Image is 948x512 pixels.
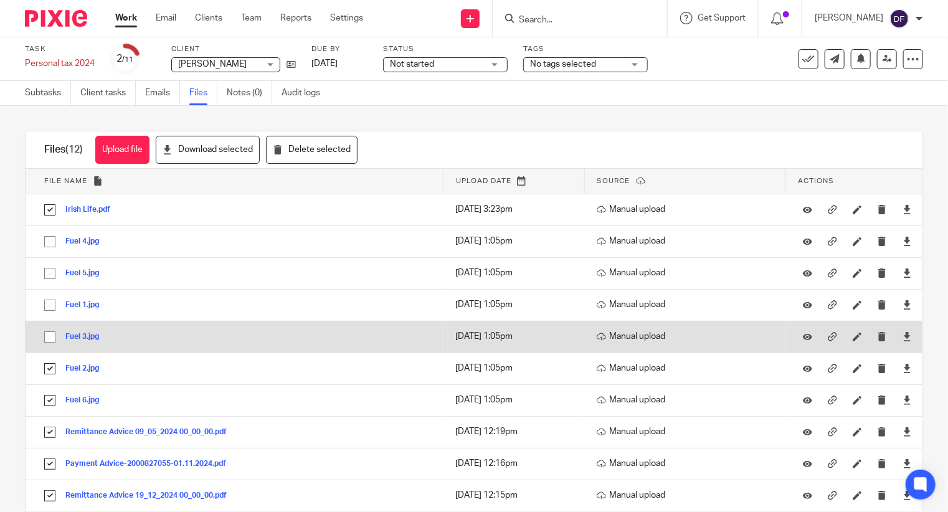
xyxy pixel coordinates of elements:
[903,425,912,438] a: Download
[597,267,779,279] p: Manual upload
[903,457,912,470] a: Download
[889,9,909,29] img: svg%3E
[698,14,746,22] span: Get Support
[65,237,108,246] button: Fuel 4.jpg
[38,420,62,444] input: Select
[145,81,180,105] a: Emails
[189,81,217,105] a: Files
[903,330,912,343] a: Download
[903,203,912,216] a: Download
[903,267,912,279] a: Download
[390,60,434,69] span: Not started
[25,57,95,70] div: Personal tax 2024
[117,52,134,66] div: 2
[597,362,779,374] p: Manual upload
[65,145,83,154] span: (12)
[38,452,62,476] input: Select
[227,81,272,105] a: Notes (0)
[65,301,108,310] button: Fuel 1.jpg
[530,60,596,69] span: No tags selected
[597,425,779,438] p: Manual upload
[65,333,108,341] button: Fuel 3.jpg
[38,325,62,349] input: Select
[597,330,779,343] p: Manual upload
[455,267,578,279] p: [DATE] 1:05pm
[115,12,137,24] a: Work
[25,44,95,54] label: Task
[330,12,363,24] a: Settings
[455,203,578,216] p: [DATE] 3:23pm
[903,235,912,247] a: Download
[38,357,62,381] input: Select
[597,457,779,470] p: Manual upload
[815,12,883,24] p: [PERSON_NAME]
[455,394,578,406] p: [DATE] 1:05pm
[65,396,108,405] button: Fuel 6.jpg
[44,178,87,184] span: File name
[903,362,912,374] a: Download
[597,298,779,311] p: Manual upload
[80,81,136,105] a: Client tasks
[25,81,71,105] a: Subtasks
[25,10,87,27] img: Pixie
[455,457,578,470] p: [DATE] 12:16pm
[65,428,236,437] button: Remittance Advice 09_05_2024 00_00_00.pdf
[455,425,578,438] p: [DATE] 12:19pm
[65,460,235,468] button: Payment Advice-2000827055-01.11.2024.pdf
[266,136,358,164] button: Delete selected
[455,330,578,343] p: [DATE] 1:05pm
[65,269,108,278] button: Fuel 5.jpg
[455,298,578,311] p: [DATE] 1:05pm
[123,56,134,63] small: /11
[903,489,912,501] a: Download
[156,12,176,24] a: Email
[597,203,779,216] p: Manual upload
[178,60,247,69] span: [PERSON_NAME]
[383,44,508,54] label: Status
[597,489,779,501] p: Manual upload
[95,136,149,164] button: Upload file
[38,484,62,508] input: Select
[311,59,338,68] span: [DATE]
[38,262,62,285] input: Select
[798,178,834,184] span: Actions
[597,235,779,247] p: Manual upload
[311,44,367,54] label: Due by
[171,44,296,54] label: Client
[195,12,222,24] a: Clients
[597,178,630,184] span: Source
[65,364,108,373] button: Fuel 2.jpg
[156,136,260,164] button: Download selected
[455,235,578,247] p: [DATE] 1:05pm
[903,394,912,406] a: Download
[903,298,912,311] a: Download
[38,389,62,412] input: Select
[38,230,62,254] input: Select
[44,143,83,156] h1: Files
[456,178,511,184] span: Upload date
[38,293,62,317] input: Select
[597,394,779,406] p: Manual upload
[518,15,630,26] input: Search
[241,12,262,24] a: Team
[38,198,62,222] input: Select
[65,206,120,214] button: Irish Life.pdf
[523,44,648,54] label: Tags
[280,12,311,24] a: Reports
[282,81,329,105] a: Audit logs
[455,489,578,501] p: [DATE] 12:15pm
[65,491,236,500] button: Remittance Advice 19_12_2024 00_00_00.pdf
[455,362,578,374] p: [DATE] 1:05pm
